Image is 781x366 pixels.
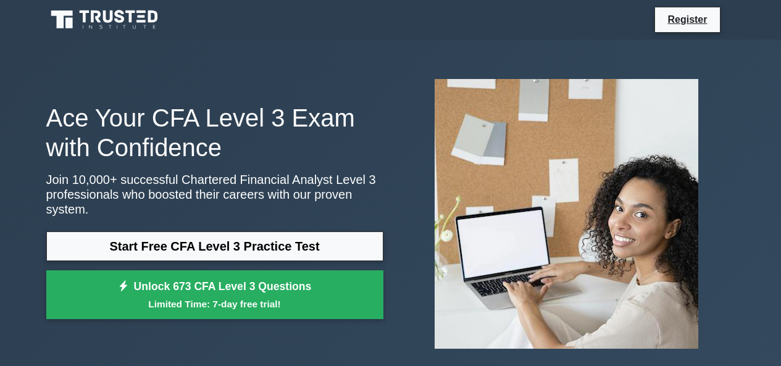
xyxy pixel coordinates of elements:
[660,12,714,27] a: Register
[46,103,383,162] h1: Ace Your CFA Level 3 Exam with Confidence
[46,231,383,261] a: Start Free CFA Level 3 Practice Test
[46,270,383,320] a: Unlock 673 CFA Level 3 QuestionsLimited Time: 7-day free trial!
[46,172,383,217] p: Join 10,000+ successful Chartered Financial Analyst Level 3 professionals who boosted their caree...
[62,297,368,311] small: Limited Time: 7-day free trial!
